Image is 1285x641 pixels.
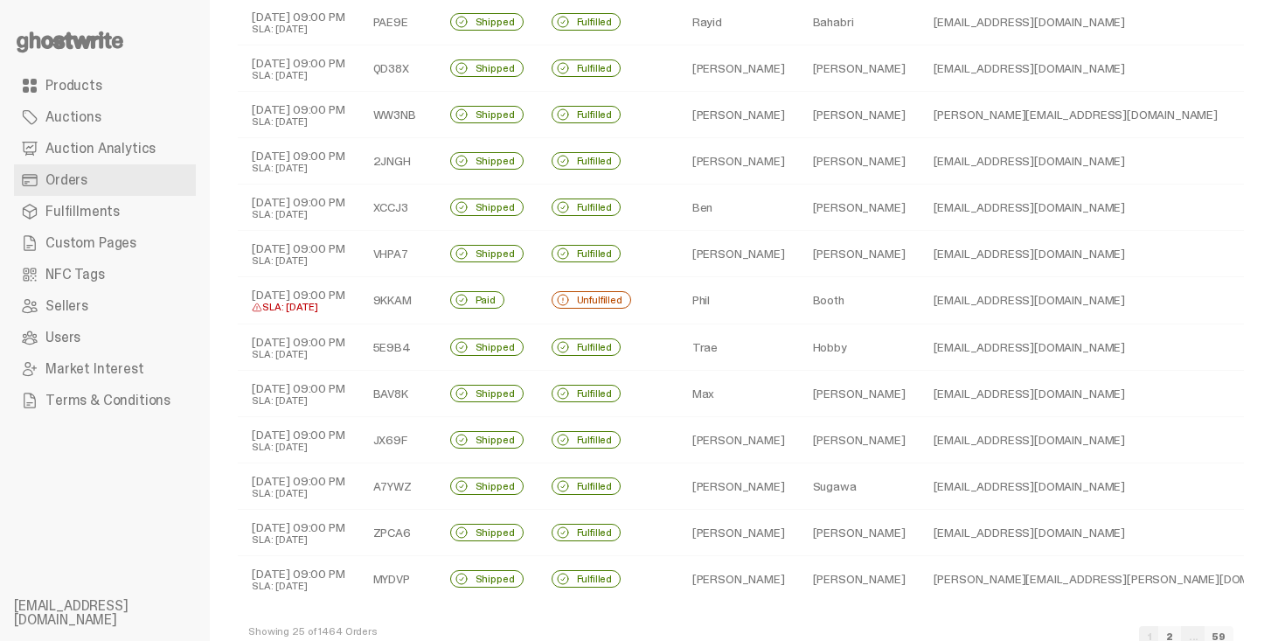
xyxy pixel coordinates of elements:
[552,152,622,170] div: Fulfilled
[238,463,359,509] td: [DATE] 09:00 PM
[359,137,436,184] td: 2JNGH
[45,142,156,156] span: Auction Analytics
[252,116,345,127] div: SLA: [DATE]
[238,137,359,184] td: [DATE] 09:00 PM
[678,509,799,555] td: [PERSON_NAME]
[552,385,622,402] div: Fulfilled
[678,276,799,324] td: Phil
[359,91,436,137] td: WW3NB
[552,199,622,216] div: Fulfilled
[799,416,920,463] td: [PERSON_NAME]
[450,152,524,170] div: Shipped
[552,524,622,541] div: Fulfilled
[678,555,799,602] td: [PERSON_NAME]
[14,70,196,101] a: Products
[45,331,80,345] span: Users
[799,509,920,555] td: [PERSON_NAME]
[552,59,622,77] div: Fulfilled
[359,45,436,91] td: QD38X
[238,370,359,416] td: [DATE] 09:00 PM
[238,324,359,370] td: [DATE] 09:00 PM
[14,599,224,627] li: [EMAIL_ADDRESS][DOMAIN_NAME]
[14,290,196,322] a: Sellers
[678,370,799,416] td: Max
[799,45,920,91] td: [PERSON_NAME]
[799,276,920,324] td: Booth
[678,463,799,509] td: [PERSON_NAME]
[14,196,196,227] a: Fulfillments
[552,13,622,31] div: Fulfilled
[238,509,359,555] td: [DATE] 09:00 PM
[45,268,105,282] span: NFC Tags
[359,276,436,324] td: 9KKAM
[678,416,799,463] td: [PERSON_NAME]
[552,245,622,262] div: Fulfilled
[450,245,524,262] div: Shipped
[552,570,622,588] div: Fulfilled
[450,477,524,495] div: Shipped
[14,133,196,164] a: Auction Analytics
[450,570,524,588] div: Shipped
[678,230,799,276] td: [PERSON_NAME]
[450,13,524,31] div: Shipped
[359,509,436,555] td: ZPCA6
[14,164,196,196] a: Orders
[678,137,799,184] td: [PERSON_NAME]
[799,463,920,509] td: Sugawa
[552,477,622,495] div: Fulfilled
[450,431,524,449] div: Shipped
[252,395,345,406] div: SLA: [DATE]
[45,205,120,219] span: Fulfillments
[799,370,920,416] td: [PERSON_NAME]
[450,291,504,309] div: Paid
[45,79,102,93] span: Products
[552,106,622,123] div: Fulfilled
[799,555,920,602] td: [PERSON_NAME]
[14,353,196,385] a: Market Interest
[252,302,345,313] div: SLA: [DATE]
[14,259,196,290] a: NFC Tags
[450,338,524,356] div: Shipped
[45,236,136,250] span: Custom Pages
[238,555,359,602] td: [DATE] 09:00 PM
[359,324,436,370] td: 5E9B4
[45,362,144,376] span: Market Interest
[252,255,345,266] div: SLA: [DATE]
[248,626,378,640] div: Showing 25 of 1464 Orders
[450,199,524,216] div: Shipped
[450,59,524,77] div: Shipped
[45,299,88,313] span: Sellers
[252,581,345,591] div: SLA: [DATE]
[552,291,631,309] div: Unfulfilled
[252,442,345,452] div: SLA: [DATE]
[252,70,345,80] div: SLA: [DATE]
[238,276,359,324] td: [DATE] 09:00 PM
[450,385,524,402] div: Shipped
[252,488,345,498] div: SLA: [DATE]
[678,45,799,91] td: [PERSON_NAME]
[238,91,359,137] td: [DATE] 09:00 PM
[45,173,87,187] span: Orders
[252,24,345,34] div: SLA: [DATE]
[799,324,920,370] td: Hobby
[799,184,920,230] td: [PERSON_NAME]
[450,524,524,541] div: Shipped
[359,230,436,276] td: VHPA7
[552,431,622,449] div: Fulfilled
[359,370,436,416] td: BAV8K
[252,534,345,545] div: SLA: [DATE]
[359,184,436,230] td: XCCJ3
[14,322,196,353] a: Users
[799,91,920,137] td: [PERSON_NAME]
[678,91,799,137] td: [PERSON_NAME]
[14,227,196,259] a: Custom Pages
[450,106,524,123] div: Shipped
[359,416,436,463] td: JX69F
[238,230,359,276] td: [DATE] 09:00 PM
[359,555,436,602] td: MYDVP
[252,163,345,173] div: SLA: [DATE]
[252,209,345,219] div: SLA: [DATE]
[799,230,920,276] td: [PERSON_NAME]
[678,184,799,230] td: Ben
[252,349,345,359] div: SLA: [DATE]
